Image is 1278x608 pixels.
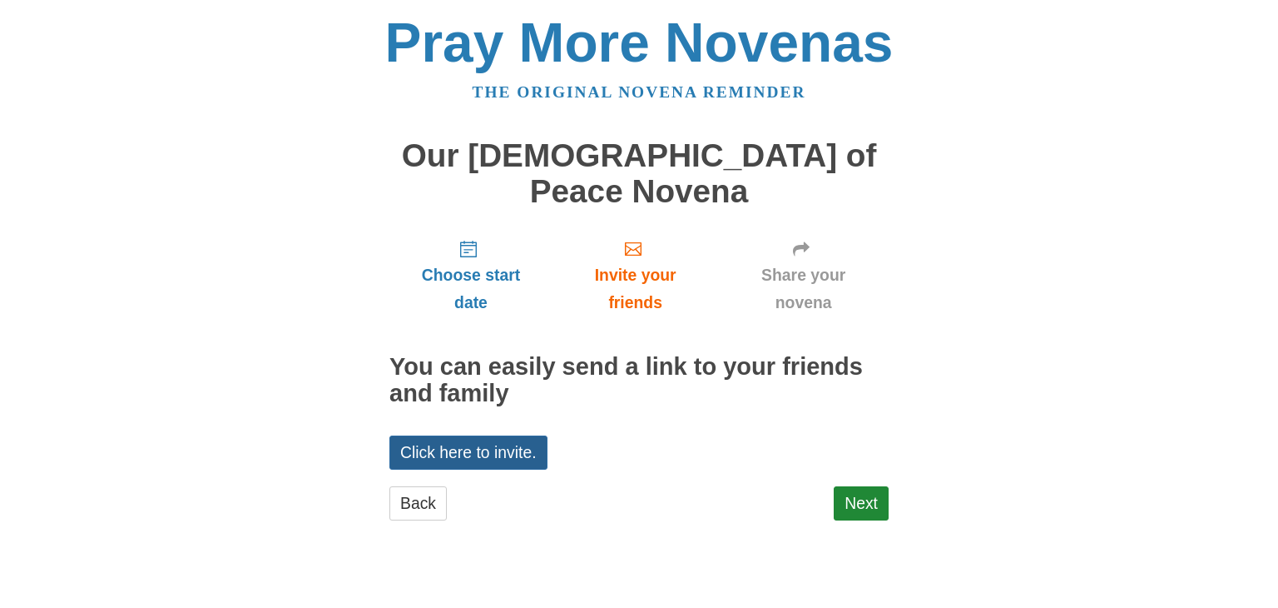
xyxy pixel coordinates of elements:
[552,226,718,325] a: Invite your friends
[473,83,806,101] a: The original novena reminder
[406,262,536,316] span: Choose start date
[389,436,547,470] a: Click here to invite.
[834,486,889,521] a: Next
[718,226,889,325] a: Share your novena
[389,354,889,407] h2: You can easily send a link to your friends and family
[735,262,872,316] span: Share your novena
[385,12,894,73] a: Pray More Novenas
[389,226,552,325] a: Choose start date
[389,138,889,209] h1: Our [DEMOGRAPHIC_DATA] of Peace Novena
[389,486,447,521] a: Back
[569,262,701,316] span: Invite your friends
